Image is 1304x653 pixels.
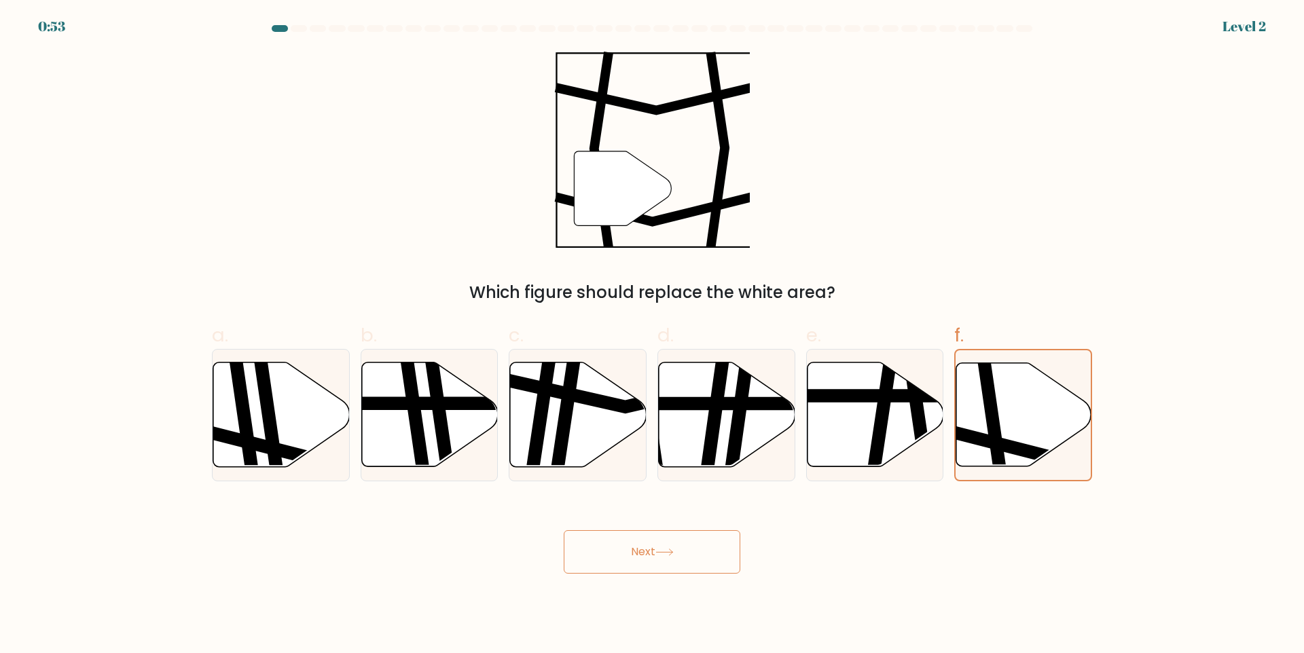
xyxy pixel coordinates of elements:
[38,16,65,37] div: 0:53
[954,322,964,348] span: f.
[361,322,377,348] span: b.
[657,322,674,348] span: d.
[564,530,740,574] button: Next
[574,151,671,226] g: "
[1222,16,1266,37] div: Level 2
[220,280,1084,305] div: Which figure should replace the white area?
[806,322,821,348] span: e.
[212,322,228,348] span: a.
[509,322,524,348] span: c.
